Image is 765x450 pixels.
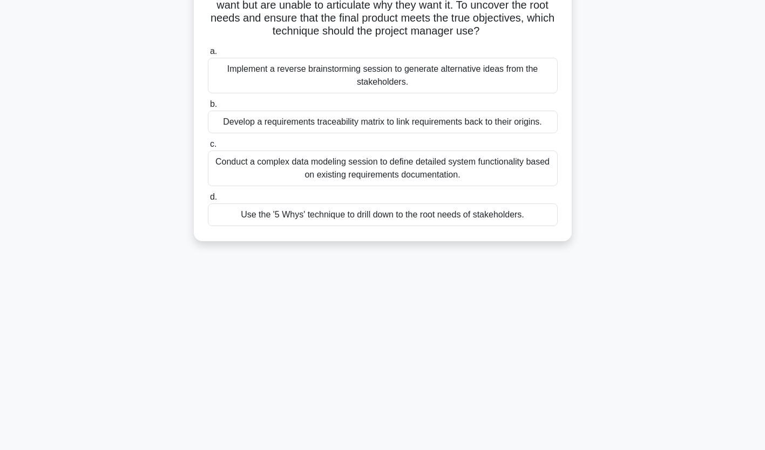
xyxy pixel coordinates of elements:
[210,192,217,201] span: d.
[208,58,558,93] div: Implement a reverse brainstorming session to generate alternative ideas from the stakeholders.
[208,151,558,186] div: Conduct a complex data modeling session to define detailed system functionality based on existing...
[208,111,558,133] div: Develop a requirements traceability matrix to link requirements back to their origins.
[210,139,216,148] span: c.
[210,46,217,56] span: a.
[210,99,217,108] span: b.
[208,203,558,226] div: Use the '5 Whys' technique to drill down to the root needs of stakeholders.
